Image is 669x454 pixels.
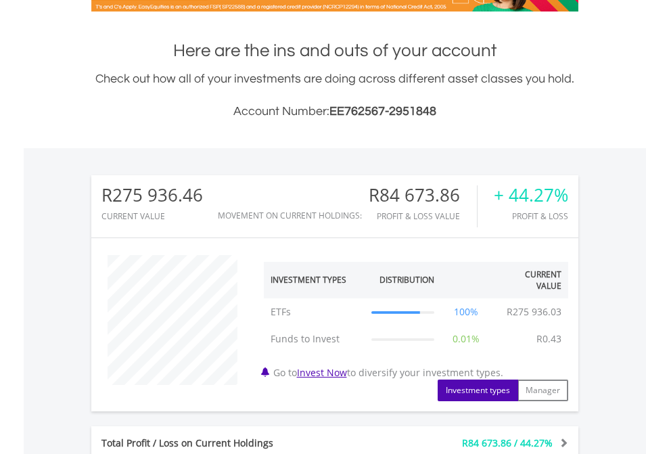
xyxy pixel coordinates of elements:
div: Profit & Loss [494,212,568,221]
th: Investment Types [264,262,365,298]
div: CURRENT VALUE [101,212,203,221]
td: ETFs [264,298,365,325]
h3: Account Number: [91,102,578,121]
td: 100% [441,298,492,325]
span: R84 673.86 / 44.27% [462,436,553,449]
button: Investment types [438,380,518,401]
th: Current Value [492,262,568,298]
td: R275 936.03 [500,298,568,325]
div: R84 673.86 [369,185,477,205]
div: Go to to diversify your investment types. [254,248,578,401]
div: Movement on Current Holdings: [218,211,362,220]
div: + 44.27% [494,185,568,205]
span: EE762567-2951848 [329,105,436,118]
div: R275 936.46 [101,185,203,205]
td: R0.43 [530,325,568,353]
h1: Here are the ins and outs of your account [91,39,578,63]
button: Manager [517,380,568,401]
div: Check out how all of your investments are doing across different asset classes you hold. [91,70,578,121]
a: Invest Now [297,366,347,379]
div: Total Profit / Loss on Current Holdings [91,436,375,450]
div: Profit & Loss Value [369,212,477,221]
td: Funds to Invest [264,325,365,353]
td: 0.01% [441,325,492,353]
div: Distribution [379,274,434,286]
